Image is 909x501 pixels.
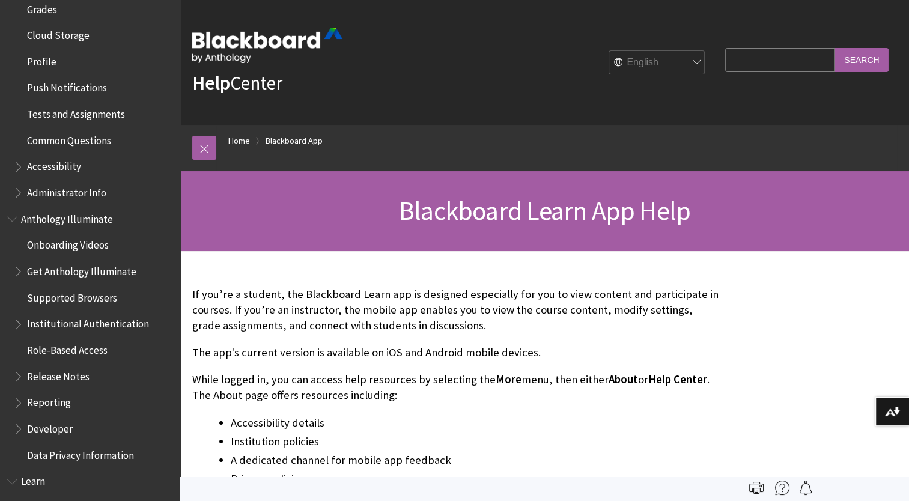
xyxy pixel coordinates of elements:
[609,51,705,75] select: Site Language Selector
[192,28,342,63] img: Blackboard by Anthology
[27,157,81,173] span: Accessibility
[27,130,111,147] span: Common Questions
[27,419,73,435] span: Developer
[27,340,108,356] span: Role-Based Access
[27,314,149,330] span: Institutional Authentication
[609,372,638,386] span: About
[775,481,789,495] img: More help
[749,481,764,495] img: Print
[231,470,719,487] li: Privacy policies
[835,48,889,71] input: Search
[496,372,521,386] span: More
[7,209,173,466] nav: Book outline for Anthology Illuminate
[27,183,106,199] span: Administrator Info
[399,194,690,227] span: Blackboard Learn App Help
[798,481,813,495] img: Follow this page
[648,372,707,386] span: Help Center
[27,288,117,304] span: Supported Browsers
[266,133,323,148] a: Blackboard App
[192,71,230,95] strong: Help
[27,366,90,383] span: Release Notes
[27,235,109,252] span: Onboarding Videos
[27,445,134,461] span: Data Privacy Information
[27,261,136,278] span: Get Anthology Illuminate
[21,472,45,488] span: Learn
[192,345,719,360] p: The app's current version is available on iOS and Android mobile devices.
[231,433,719,450] li: Institution policies
[192,71,282,95] a: HelpCenter
[231,452,719,469] li: A dedicated channel for mobile app feedback
[231,414,719,431] li: Accessibility details
[27,393,71,409] span: Reporting
[27,52,56,68] span: Profile
[21,209,113,225] span: Anthology Illuminate
[27,78,107,94] span: Push Notifications
[192,287,719,334] p: If you’re a student, the Blackboard Learn app is designed especially for you to view content and ...
[192,372,719,403] p: While logged in, you can access help resources by selecting the menu, then either or . The About ...
[27,104,125,120] span: Tests and Assignments
[228,133,250,148] a: Home
[27,25,90,41] span: Cloud Storage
